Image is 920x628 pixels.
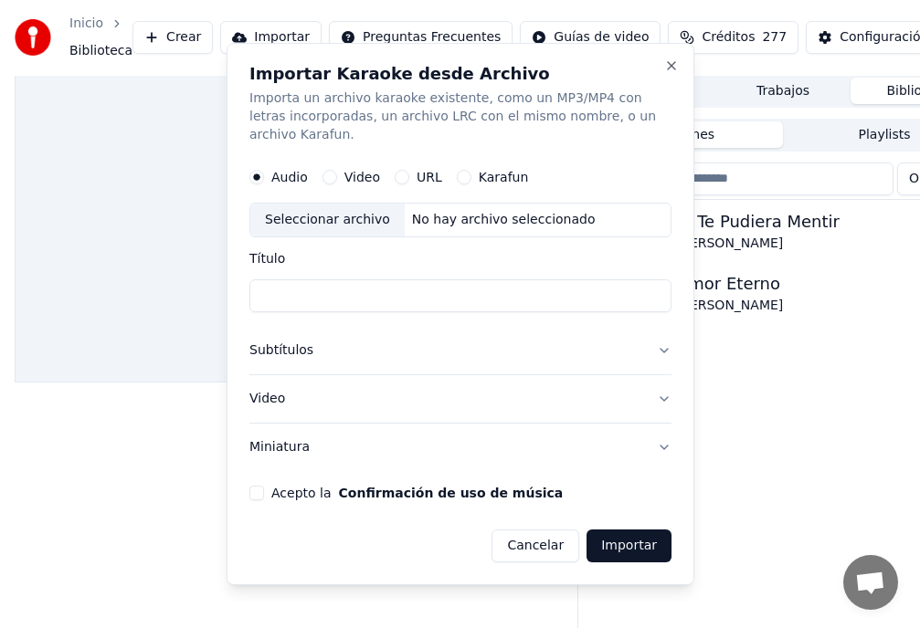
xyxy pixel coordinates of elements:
[338,487,563,499] button: Acepto la
[271,171,308,183] label: Audio
[492,529,579,562] button: Cancelar
[249,252,671,265] label: Título
[417,171,442,183] label: URL
[587,529,671,562] button: Importar
[478,171,528,183] label: Karafun
[249,66,671,82] h2: Importar Karaoke desde Archivo
[271,487,563,499] label: Acepto la
[249,424,671,471] button: Miniatura
[249,375,671,423] button: Video
[249,89,671,144] p: Importa un archivo karaoke existente, como un MP3/MP4 con letras incorporadas, un archivo LRC con...
[404,211,602,229] div: No hay archivo seleccionado
[250,204,405,236] div: Seleccionar archivo
[344,171,379,183] label: Video
[249,327,671,374] button: Subtítulos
